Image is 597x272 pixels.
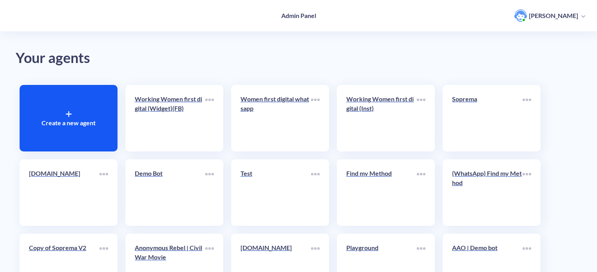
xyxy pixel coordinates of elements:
[346,169,417,216] a: Find my Method
[42,118,96,128] p: Create a new agent
[510,9,589,23] button: user photo[PERSON_NAME]
[346,169,417,178] p: Find my Method
[241,94,311,113] p: Women first digital whatsapp
[29,243,99,252] p: Copy of Soprema V2
[452,94,523,142] a: Soprema
[135,94,205,113] p: Working Women first digital (Widget)(FB)
[452,94,523,104] p: Soprema
[29,169,99,178] p: [DOMAIN_NAME]
[241,169,311,216] a: Test
[16,47,581,69] div: Your agents
[346,94,417,142] a: Working Women first digital (Inst)
[135,94,205,142] a: Working Women first digital (Widget)(FB)
[281,12,316,19] h4: Admin Panel
[346,243,417,252] p: Playground
[241,169,311,178] p: Test
[452,169,523,187] p: (WhatsApp) Find my Method
[514,9,527,22] img: user photo
[241,243,311,252] p: [DOMAIN_NAME]
[452,169,523,216] a: (WhatsApp) Find my Method
[135,169,205,216] a: Demo Bot
[241,94,311,142] a: Women first digital whatsapp
[135,169,205,178] p: Demo Bot
[452,243,523,252] p: AAO | Demo bot
[529,11,578,20] p: [PERSON_NAME]
[29,169,99,216] a: [DOMAIN_NAME]
[135,243,205,262] p: Anonymous Rebel | Civil War Movie
[346,94,417,113] p: Working Women first digital (Inst)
